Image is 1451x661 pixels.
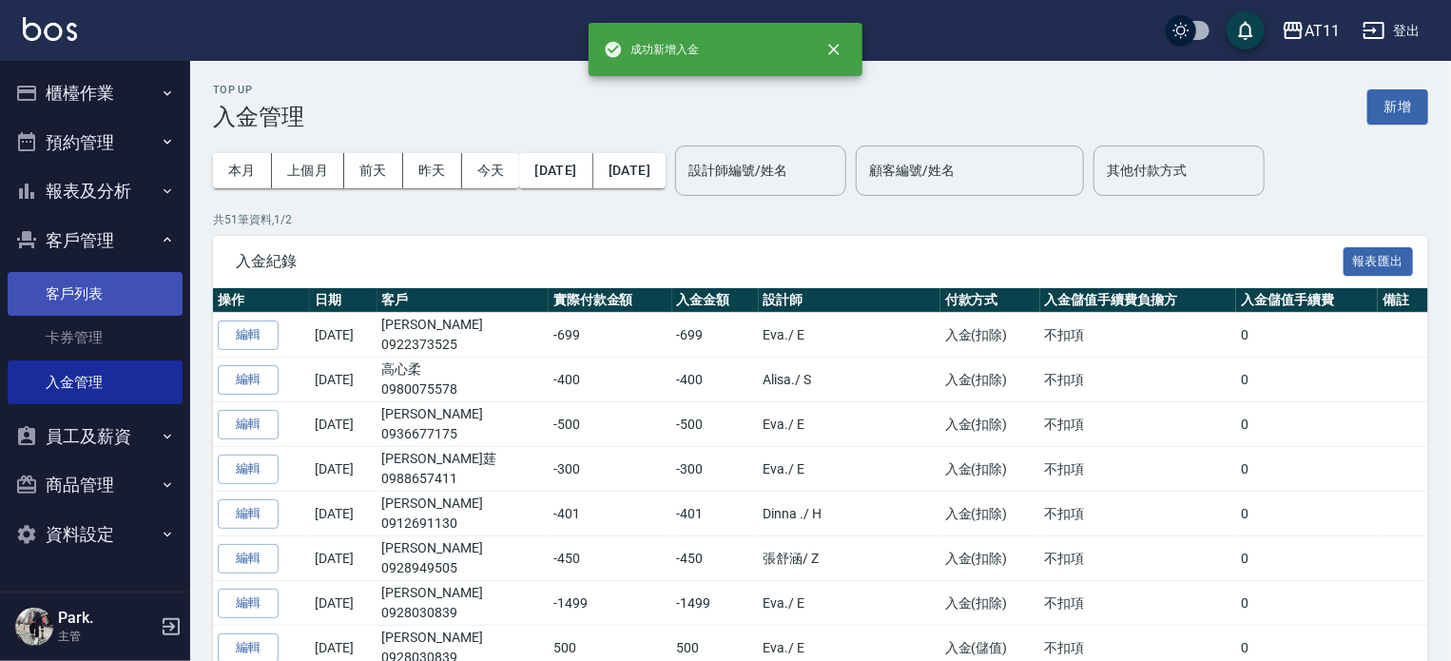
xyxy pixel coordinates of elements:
[1344,247,1414,277] button: 報表匯出
[1236,447,1378,492] td: 0
[8,68,183,118] button: 櫃檯作業
[58,609,155,628] h5: Park.
[8,166,183,216] button: 報表及分析
[940,313,1040,358] td: 入金(扣除)
[213,153,272,188] button: 本月
[8,316,183,360] a: 卡券管理
[549,402,672,447] td: -500
[8,216,183,265] button: 客戶管理
[218,410,279,439] button: 編輯
[1236,288,1378,313] th: 入金儲值手續費
[759,492,940,536] td: Dinna . / H
[8,460,183,510] button: 商品管理
[8,118,183,167] button: 預約管理
[218,589,279,618] button: 編輯
[236,252,1344,271] span: 入金紀錄
[377,358,549,402] td: 高心柔
[549,581,672,626] td: -1499
[1040,492,1237,536] td: 不扣項
[1040,358,1237,402] td: 不扣項
[549,492,672,536] td: -401
[1227,11,1265,49] button: save
[382,514,544,534] p: 0912691130
[549,288,672,313] th: 實際付款金額
[1236,358,1378,402] td: 0
[8,510,183,559] button: 資料設定
[1274,11,1347,50] button: AT11
[213,104,304,130] h3: 入金管理
[672,536,759,581] td: -450
[310,313,377,358] td: [DATE]
[1236,581,1378,626] td: 0
[272,153,344,188] button: 上個月
[1305,19,1340,43] div: AT11
[759,447,940,492] td: Eva. / E
[382,379,544,399] p: 0980075578
[672,402,759,447] td: -500
[759,536,940,581] td: 張舒涵 / Z
[310,536,377,581] td: [DATE]
[218,544,279,574] button: 編輯
[672,581,759,626] td: -1499
[213,84,304,96] h2: Top Up
[218,321,279,350] button: 編輯
[672,492,759,536] td: -401
[8,412,183,461] button: 員工及薪資
[1236,536,1378,581] td: 0
[672,313,759,358] td: -699
[310,581,377,626] td: [DATE]
[940,536,1040,581] td: 入金(扣除)
[593,153,666,188] button: [DATE]
[672,358,759,402] td: -400
[15,608,53,646] img: Person
[813,29,855,70] button: close
[1367,97,1428,115] a: 新增
[549,447,672,492] td: -300
[213,288,310,313] th: 操作
[310,358,377,402] td: [DATE]
[1040,313,1237,358] td: 不扣項
[940,402,1040,447] td: 入金(扣除)
[519,153,592,188] button: [DATE]
[1040,536,1237,581] td: 不扣項
[759,288,940,313] th: 設計師
[8,272,183,316] a: 客戶列表
[940,492,1040,536] td: 入金(扣除)
[1344,251,1414,269] a: 報表匯出
[382,469,544,489] p: 0988657411
[310,288,377,313] th: 日期
[218,499,279,529] button: 編輯
[382,558,544,578] p: 0928949505
[213,211,1428,228] p: 共 51 筆資料, 1 / 2
[58,628,155,645] p: 主管
[382,424,544,444] p: 0936677175
[377,402,549,447] td: [PERSON_NAME]
[462,153,520,188] button: 今天
[377,536,549,581] td: [PERSON_NAME]
[940,358,1040,402] td: 入金(扣除)
[310,492,377,536] td: [DATE]
[218,365,279,395] button: 編輯
[310,447,377,492] td: [DATE]
[1040,402,1237,447] td: 不扣項
[940,447,1040,492] td: 入金(扣除)
[377,492,549,536] td: [PERSON_NAME]
[310,402,377,447] td: [DATE]
[1355,13,1428,49] button: 登出
[1040,447,1237,492] td: 不扣項
[377,447,549,492] td: [PERSON_NAME]莛
[759,358,940,402] td: Alisa. / S
[1367,89,1428,125] button: 新增
[549,536,672,581] td: -450
[382,335,544,355] p: 0922373525
[672,447,759,492] td: -300
[382,603,544,623] p: 0928030839
[377,288,549,313] th: 客戶
[940,581,1040,626] td: 入金(扣除)
[344,153,403,188] button: 前天
[1040,288,1237,313] th: 入金儲值手續費負擔方
[1040,581,1237,626] td: 不扣項
[377,313,549,358] td: [PERSON_NAME]
[218,455,279,484] button: 編輯
[1236,492,1378,536] td: 0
